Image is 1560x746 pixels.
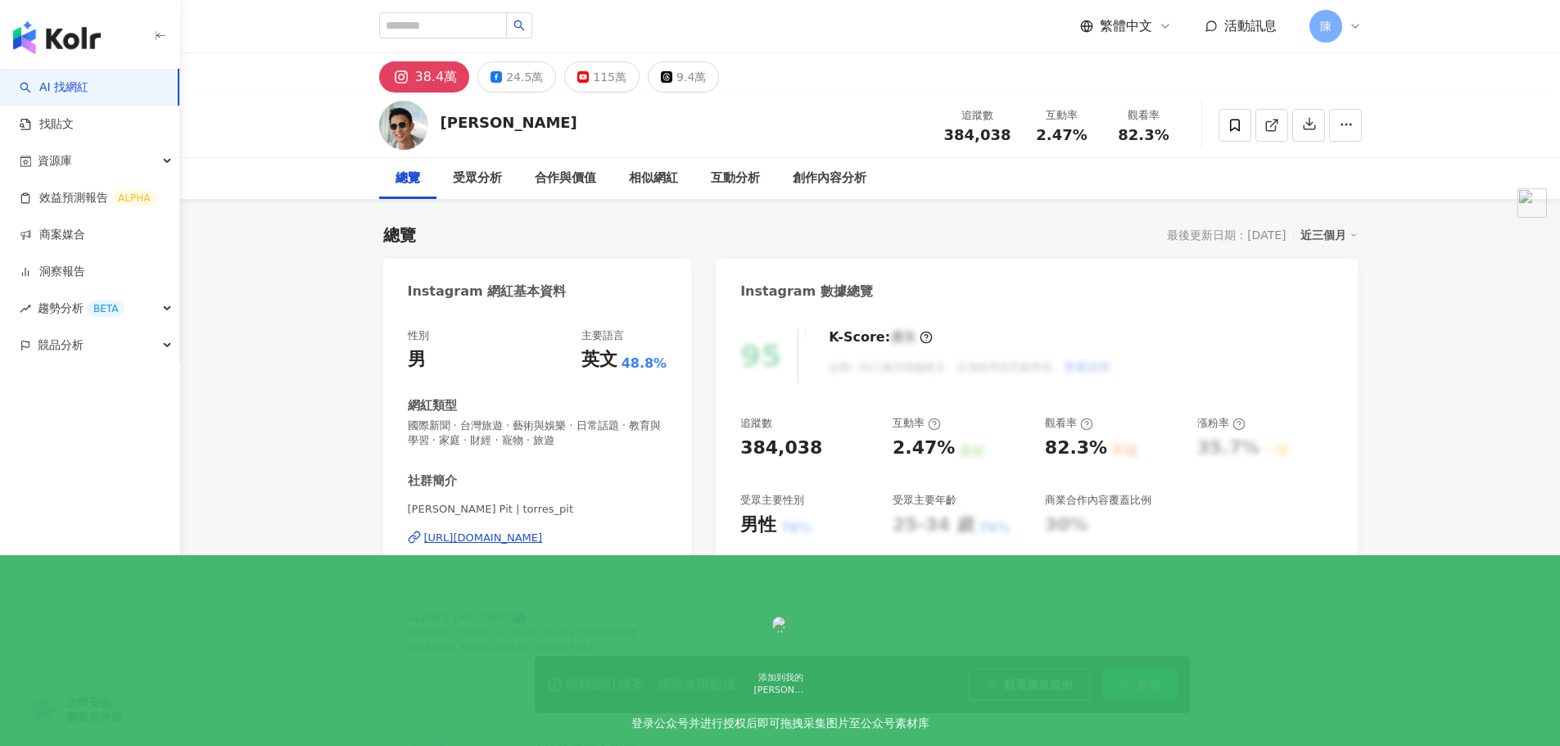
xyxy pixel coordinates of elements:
[740,436,822,461] div: 384,038
[477,61,556,93] button: 24.5萬
[441,112,577,133] div: [PERSON_NAME]
[379,61,470,93] button: 38.4萬
[506,66,543,88] div: 24.5萬
[593,66,626,88] div: 115萬
[893,416,941,431] div: 互動率
[648,61,719,93] button: 9.4萬
[893,493,956,508] div: 受眾主要年齡
[1167,228,1286,242] div: 最後更新日期：[DATE]
[622,355,667,373] span: 48.8%
[581,347,617,373] div: 英文
[408,328,429,343] div: 性別
[1300,224,1358,246] div: 近三個月
[740,493,804,508] div: 受眾主要性別
[408,502,667,517] span: [PERSON_NAME] Pit | torres_pit
[38,290,124,327] span: 趨勢分析
[1036,127,1087,143] span: 2.47%
[1113,107,1175,124] div: 觀看率
[535,169,596,188] div: 合作與價值
[408,531,667,545] a: [URL][DOMAIN_NAME]
[415,66,458,88] div: 38.4萬
[13,21,101,54] img: logo
[408,472,457,490] div: 社群簡介
[1197,416,1246,431] div: 漲粉率
[1045,436,1107,461] div: 82.3%
[20,116,74,133] a: 找貼文
[424,531,543,545] div: [URL][DOMAIN_NAME]
[408,283,567,301] div: Instagram 網紅基本資料
[38,142,72,179] span: 資源庫
[383,224,416,246] div: 總覽
[740,513,776,538] div: 男性
[629,169,678,188] div: 相似網紅
[379,101,428,150] img: KOL Avatar
[944,126,1011,143] span: 384,038
[20,79,88,96] a: searchAI 找網紅
[20,190,156,206] a: 效益預測報告ALPHA
[711,169,760,188] div: 互動分析
[1224,18,1277,34] span: 活動訊息
[740,283,873,301] div: Instagram 數據總覽
[1045,416,1093,431] div: 觀看率
[20,227,85,243] a: 商案媒合
[740,416,772,431] div: 追蹤數
[793,169,866,188] div: 創作內容分析
[453,169,502,188] div: 受眾分析
[408,397,457,414] div: 網紅類型
[408,347,426,373] div: 男
[829,328,933,346] div: K-Score :
[38,327,84,364] span: 競品分析
[581,328,624,343] div: 主要語言
[20,264,85,280] a: 洞察報告
[1100,17,1152,35] span: 繁體中文
[513,20,525,31] span: search
[1118,127,1169,143] span: 82.3%
[1320,17,1332,35] span: 陳
[893,436,955,461] div: 2.47%
[87,301,124,317] div: BETA
[408,418,667,448] span: 國際新聞 · 台灣旅遊 · 藝術與娛樂 · 日常話題 · 教育與學習 · 家庭 · 財經 · 寵物 · 旅遊
[944,107,1011,124] div: 追蹤數
[1045,493,1151,508] div: 商業合作內容覆蓋比例
[1031,107,1093,124] div: 互動率
[676,66,706,88] div: 9.4萬
[396,169,420,188] div: 總覽
[20,303,31,314] span: rise
[564,61,640,93] button: 115萬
